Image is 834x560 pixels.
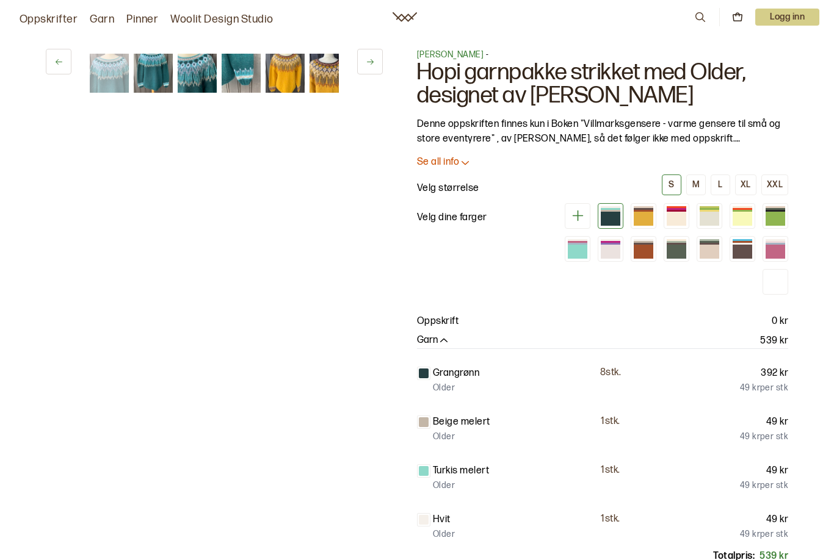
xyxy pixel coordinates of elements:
div: Gul [631,203,656,229]
p: 49 kr per stk [740,528,788,540]
div: Safran [631,236,656,262]
div: Grønn [763,203,788,229]
p: 49 kr per stk [740,479,788,492]
div: Mørk brun [664,236,689,262]
p: 539 kr [760,334,788,348]
a: Woolit [393,12,417,22]
div: S [669,179,674,190]
p: Velg størrelse [417,181,479,196]
div: XXL [767,179,783,190]
div: Brun melert [730,236,755,262]
p: 49 kr per stk [740,382,788,394]
div: L [718,179,722,190]
p: 49 kr [766,415,788,429]
p: 49 kr [766,512,788,527]
button: M [686,174,706,195]
a: Garn [90,11,114,28]
p: 0 kr [772,314,788,329]
p: Grangrønn [433,366,479,381]
p: Velg dine farger [417,210,487,225]
div: Kitt [598,236,623,262]
a: Pinner [126,11,158,28]
p: 49 kr per stk [740,431,788,443]
p: 8 stk. [600,367,621,379]
div: M [692,179,700,190]
button: XL [735,174,756,195]
div: Grangrønn [598,203,623,229]
p: 49 kr [766,464,788,478]
div: Rosa melert [763,236,788,262]
p: 1 stk. [601,513,620,526]
p: Se all info [417,156,459,169]
div: Hvit og rød [664,203,689,229]
p: Turkis melert [433,464,489,478]
a: [PERSON_NAME] [417,49,484,60]
div: Lys gul [730,203,755,229]
div: (ikke tilgjenglig) [763,269,788,295]
a: Oppskrifter [20,11,78,28]
button: User dropdown [755,9,819,26]
button: S [662,174,681,195]
p: Oppskrift [417,314,459,329]
button: Garn [417,334,450,347]
div: XL [741,179,751,190]
p: Logg inn [755,9,819,26]
p: 392 kr [761,366,788,381]
p: - [417,49,788,61]
div: Turkis melert [565,236,590,262]
p: 1 stk. [601,464,620,477]
p: Hvit [433,512,451,527]
div: Latte [697,236,722,262]
p: Older [433,431,455,443]
div: Lys grå melert [697,203,722,229]
a: Woolit Design Studio [170,11,274,28]
h1: Hopi garnpakke strikket med Older, designet av [PERSON_NAME] [417,61,788,107]
button: L [711,174,730,195]
p: Beige melert [433,415,490,429]
button: Se all info [417,156,788,169]
p: Older [433,528,455,540]
p: Older [433,479,455,492]
p: Older [433,382,455,394]
p: 1 stk. [601,415,620,428]
p: Denne oppskriften finnes kun i Boken "Villmarksgensere - varme gensere til små og store eventyrer... [417,117,788,146]
button: XXL [761,174,788,195]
